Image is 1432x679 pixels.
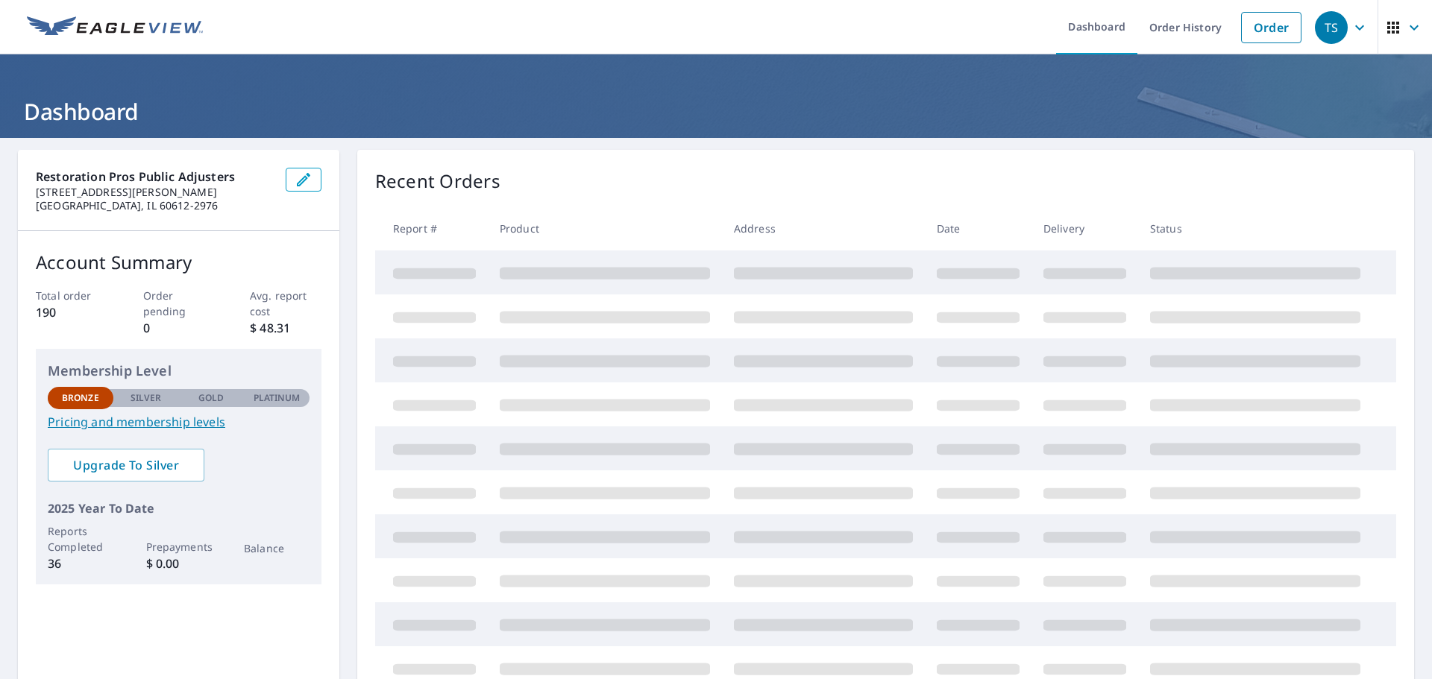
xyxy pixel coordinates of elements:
p: Account Summary [36,249,321,276]
p: 36 [48,555,113,572]
p: Platinum [254,391,301,405]
p: Order pending [143,288,215,319]
p: Bronze [62,391,99,405]
a: Upgrade To Silver [48,449,204,481]
a: Order [1241,12,1301,43]
div: TS [1315,11,1348,44]
p: $ 0.00 [146,555,212,572]
th: Status [1138,206,1372,250]
p: Restoration Pros Public Adjusters [36,168,274,186]
p: Silver [131,391,162,405]
p: Membership Level [48,361,310,381]
h1: Dashboard [18,96,1414,127]
p: Gold [198,391,224,405]
p: Avg. report cost [250,288,321,319]
p: $ 48.31 [250,319,321,337]
p: [STREET_ADDRESS][PERSON_NAME] [36,186,274,199]
span: Upgrade To Silver [60,457,192,473]
p: Recent Orders [375,168,500,195]
th: Date [925,206,1031,250]
p: Total order [36,288,107,303]
p: 0 [143,319,215,337]
p: [GEOGRAPHIC_DATA], IL 60612-2976 [36,199,274,212]
th: Address [722,206,925,250]
th: Report # [375,206,488,250]
p: Balance [244,540,310,556]
p: Reports Completed [48,523,113,555]
a: Pricing and membership levels [48,413,310,431]
th: Delivery [1031,206,1138,250]
p: 2025 Year To Date [48,499,310,517]
img: EV Logo [27,16,203,39]
th: Product [488,206,722,250]
p: Prepayments [146,539,212,555]
p: 190 [36,303,107,321]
